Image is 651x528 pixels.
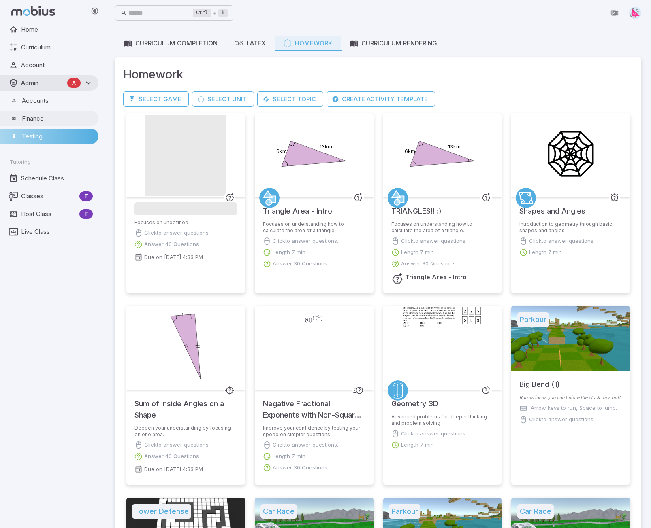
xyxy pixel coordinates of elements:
[21,210,76,218] span: Host Class
[235,39,266,48] div: LaTeX
[305,316,309,324] span: 8
[401,441,434,449] p: Length 7 min
[320,144,332,150] text: 13km
[124,39,218,48] div: Curriculum Completion
[263,425,365,438] p: Improve your confidence by testing your speed on simpler questions.
[401,248,434,257] p: Length 7 min
[391,390,438,409] h5: Geometry 3D
[320,315,321,320] span: ​
[144,240,199,248] p: Answer 40 Questions
[517,504,554,519] h5: Car Race
[21,192,76,201] span: Classes
[517,312,549,327] h5: Parkour
[144,452,199,460] p: Answer 40 Questions
[388,380,408,401] a: Geometry 3D
[67,79,81,87] span: A
[263,221,365,234] p: Focuses on understanding how to calculate the area of a triangle.
[312,315,314,321] span: (
[144,441,210,449] p: Click to answer questions.
[448,144,461,150] text: 13km
[263,197,332,217] h5: Triangle Area - Intro
[350,39,437,48] div: Curriculum Rendering
[79,210,93,218] span: T
[401,237,467,245] p: Click to answer questions.
[315,314,318,318] span: −
[388,188,408,208] a: Geometry 2D
[519,197,585,217] h5: Shapes and Angles
[516,188,536,208] a: Shapes and Angles
[22,96,93,105] span: Accounts
[405,273,467,282] h6: Triangle Area - Intro
[192,91,254,107] button: Select Unit
[519,221,622,234] p: Introduction to geometry through basic shapes and angles
[259,188,280,208] a: Geometry 2D
[401,260,456,268] p: Answer 30 Questions
[529,248,562,257] p: Length 7 min
[22,132,93,141] span: Testing
[607,5,622,21] button: Join in Zoom Client
[193,8,228,18] div: +
[218,9,228,17] kbd: k
[391,221,494,234] p: Focuses on understanding how to calculate the area of a triangle.
[257,91,323,107] button: Select Topic
[123,91,189,107] button: Select Game
[391,197,442,217] h5: TRIANGLES!! :)
[629,7,641,19] img: right-triangle.svg
[273,464,327,472] p: Answer 30 Questions
[21,174,93,183] span: Schedule Class
[404,148,415,154] text: 6km
[22,114,93,123] span: Finance
[273,452,305,460] p: Length 7 min
[144,253,203,261] p: Due on [DATE] 4:33 PM
[21,43,93,52] span: Curriculum
[401,430,467,438] p: Click to answer questions.
[327,91,435,107] button: Create Activity Template
[273,248,305,257] p: Length 7 min
[144,229,210,237] p: Click to answer questions.
[519,394,622,401] p: Run as far as you can before the clock runs out!
[309,316,312,324] span: 0
[391,413,494,426] p: Advanced problems for deeper thinking and problem solving.
[21,227,93,236] span: Live Class
[276,148,287,154] text: 6km
[144,465,203,473] p: Due on [DATE] 4:33 PM
[123,66,633,83] span: Homework
[193,9,211,17] kbd: Ctrl
[284,39,332,48] div: Homework
[263,390,365,421] h5: Negative Fractional Exponents with Non-Square Integer Base - Exponent to Factored Exponent
[519,371,560,390] h5: Big Bend (1)
[21,78,64,87] span: Admin
[134,425,237,438] p: Deepen your understanding by focusing on one area.
[389,504,420,519] h5: Parkour
[318,314,320,318] span: 1
[21,25,93,34] span: Home
[79,192,93,200] span: T
[321,315,323,321] span: )
[132,504,191,519] h5: Tower Defense
[529,416,595,424] p: Click to answer questions.
[21,61,93,70] span: Account
[273,441,338,449] p: Click to answer questions.
[529,237,595,245] p: Click to answer questions.
[260,504,297,519] h5: Car Race
[273,237,338,245] p: Click to answer questions.
[134,219,237,226] p: Focuses on undefined.
[134,390,237,421] h5: Sum of Inside Angles on a Shape
[10,158,31,165] span: Tutoring
[531,404,617,412] p: Arrow keys to run, Space to jump.
[273,260,327,268] p: Answer 30 Questions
